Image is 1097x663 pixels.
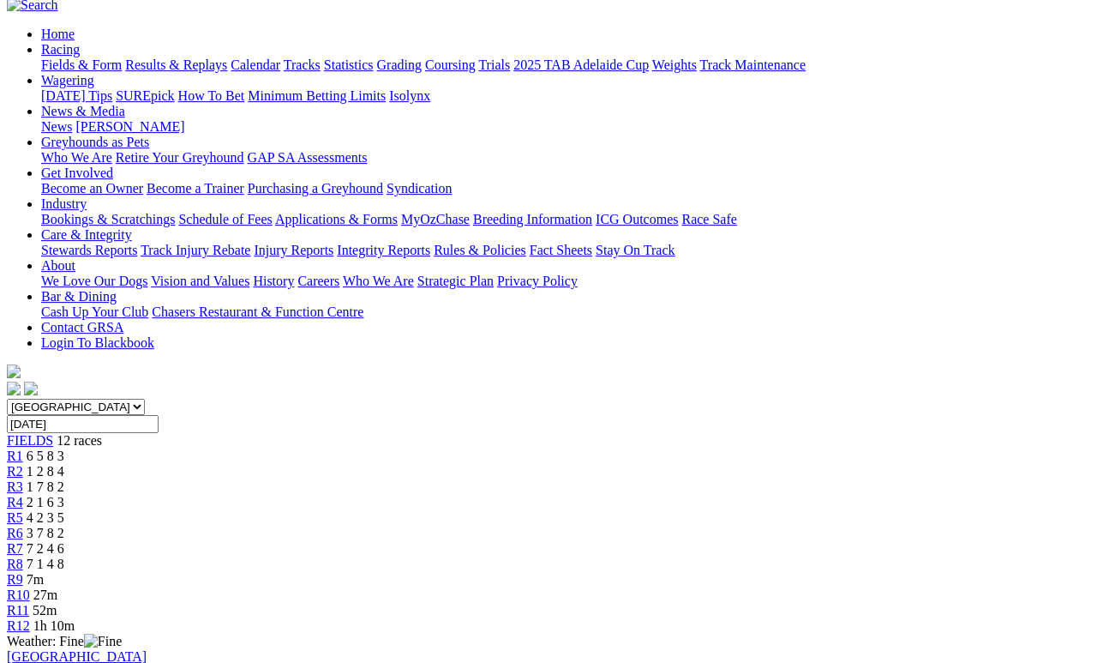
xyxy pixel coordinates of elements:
[152,304,363,319] a: Chasers Restaurant & Function Centre
[41,227,132,242] a: Care & Integrity
[337,243,430,257] a: Integrity Reports
[7,415,159,433] input: Select date
[41,212,1090,227] div: Industry
[7,541,23,556] a: R7
[41,289,117,304] a: Bar & Dining
[116,150,244,165] a: Retire Your Greyhound
[7,526,23,540] span: R6
[343,274,414,288] a: Who We Are
[7,479,23,494] a: R3
[7,588,30,602] span: R10
[41,181,143,196] a: Become an Owner
[151,274,249,288] a: Vision and Values
[27,572,44,587] span: 7m
[275,212,398,226] a: Applications & Forms
[41,274,147,288] a: We Love Our Dogs
[324,57,374,72] a: Statistics
[41,73,94,87] a: Wagering
[41,304,148,319] a: Cash Up Your Club
[478,57,510,72] a: Trials
[41,135,149,149] a: Greyhounds as Pets
[27,464,64,479] span: 1 2 8 4
[178,212,272,226] a: Schedule of Fees
[41,150,1090,166] div: Greyhounds as Pets
[7,634,122,648] span: Weather: Fine
[84,634,122,649] img: Fine
[530,243,592,257] a: Fact Sheets
[57,433,102,448] span: 12 races
[297,274,339,288] a: Careers
[27,479,64,494] span: 1 7 8 2
[7,382,21,395] img: facebook.svg
[401,212,470,226] a: MyOzChase
[27,510,64,525] span: 4 2 3 5
[7,618,30,633] a: R12
[147,181,244,196] a: Become a Trainer
[7,510,23,525] span: R5
[41,320,123,335] a: Contact GRSA
[27,495,64,509] span: 2 1 6 3
[41,150,112,165] a: Who We Are
[473,212,592,226] a: Breeding Information
[7,433,53,448] a: FIELDS
[24,382,38,395] img: twitter.svg
[27,557,64,571] span: 7 1 4 8
[178,88,245,103] a: How To Bet
[7,557,23,571] a: R8
[596,212,678,226] a: ICG Outcomes
[33,603,57,618] span: 52m
[417,274,494,288] a: Strategic Plan
[652,57,697,72] a: Weights
[7,365,21,378] img: logo-grsa-white.png
[248,150,368,165] a: GAP SA Assessments
[141,243,250,257] a: Track Injury Rebate
[425,57,476,72] a: Coursing
[7,603,29,618] a: R11
[513,57,649,72] a: 2025 TAB Adelaide Cup
[253,274,294,288] a: History
[116,88,174,103] a: SUREpick
[41,243,137,257] a: Stewards Reports
[27,541,64,556] span: 7 2 4 6
[33,618,75,633] span: 1h 10m
[41,88,1090,104] div: Wagering
[377,57,422,72] a: Grading
[41,166,113,180] a: Get Involved
[75,119,184,134] a: [PERSON_NAME]
[41,304,1090,320] div: Bar & Dining
[41,212,175,226] a: Bookings & Scratchings
[41,119,72,134] a: News
[41,42,80,57] a: Racing
[41,196,87,211] a: Industry
[27,449,64,463] span: 6 5 8 3
[33,588,57,602] span: 27m
[7,495,23,509] a: R4
[41,274,1090,289] div: About
[41,119,1090,135] div: News & Media
[7,464,23,479] a: R2
[596,243,674,257] a: Stay On Track
[41,27,75,41] a: Home
[41,57,1090,73] div: Racing
[41,335,154,350] a: Login To Blackbook
[41,258,75,273] a: About
[41,88,112,103] a: [DATE] Tips
[254,243,333,257] a: Injury Reports
[434,243,526,257] a: Rules & Policies
[681,212,736,226] a: Race Safe
[27,526,64,540] span: 3 7 8 2
[231,57,280,72] a: Calendar
[41,181,1090,196] div: Get Involved
[497,274,578,288] a: Privacy Policy
[7,572,23,587] span: R9
[248,181,383,196] a: Purchasing a Greyhound
[248,88,386,103] a: Minimum Betting Limits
